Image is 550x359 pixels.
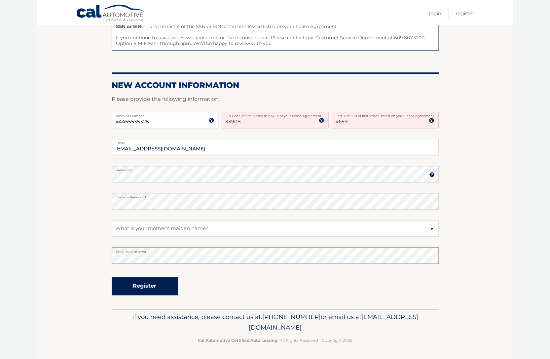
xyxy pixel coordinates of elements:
img: tooltip.svg [319,118,324,123]
label: Email [112,139,439,144]
a: Login [429,8,441,19]
label: Zip Code of first lessee in box 1b of your Lease Agreement [222,112,328,117]
img: tooltip.svg [429,172,434,177]
input: Zip Code [222,112,328,128]
img: tooltip.svg [429,118,434,123]
input: Account Number [112,112,218,128]
input: Email [112,139,439,155]
p: - All Rights Reserved - Copyright 2025 [116,337,434,344]
label: Enter your answer [112,247,439,253]
p: If you need assistance, please contact us at: or email us at [116,312,434,333]
img: tooltip.svg [209,118,214,123]
span: [PHONE_NUMBER] [262,313,321,321]
strong: Cal Automotive Certified Auto Leasing [198,338,277,343]
h2: New Account Information [112,80,439,90]
strong: SSN or EIN: [116,23,143,29]
label: Password [112,166,439,171]
label: Account Number [112,112,218,117]
label: Confirm Password [112,193,439,198]
a: Register [456,8,474,19]
a: Cal Automotive [76,4,145,23]
input: SSN or EIN (last 4 digits only) [332,112,438,128]
button: Register [112,277,178,295]
p: Please provide the following information. [112,95,439,104]
label: Last 4 of SSN of first lessee listed on your Lease Agreement [332,112,438,117]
